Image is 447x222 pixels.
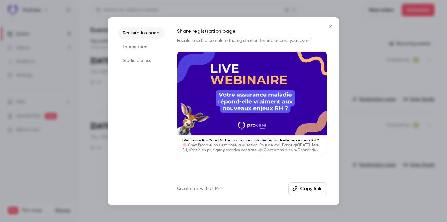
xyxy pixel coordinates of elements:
li: Registration page [118,27,165,39]
button: Close [324,20,337,32]
a: registration form [235,38,269,43]
a: Webinaire ProCare | Votre assurance maladie répond-elle aux enjeux RH ?🧠 Chez Procare, on s’est p... [177,51,327,156]
li: Studio access [118,55,165,66]
p: 🧠 Chez Procare, on s’est posé la question. Pour de vrai. Parce qu’[DATE], être RH, c’est bien plu... [182,143,322,153]
button: Copy link [288,182,327,195]
a: Create link with UTMs [177,185,220,192]
li: Embed form [118,41,165,52]
p: Webinaire ProCare | Votre assurance maladie répond-elle aux enjeux RH ? [182,138,322,143]
h1: Share registration page [177,27,327,35]
p: People need to complete the to access your event [177,37,327,44]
